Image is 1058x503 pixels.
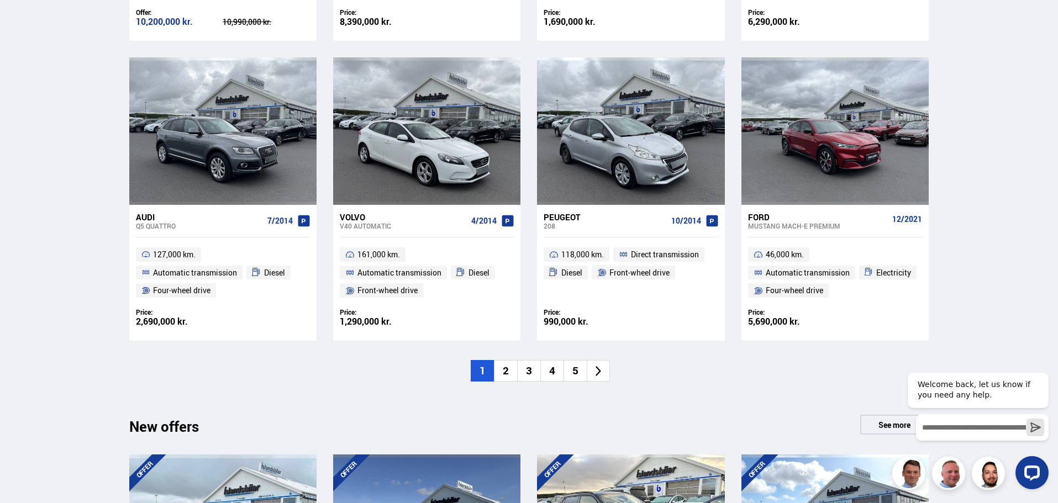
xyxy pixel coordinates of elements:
[748,8,765,17] font: Price:
[480,363,486,378] font: 1
[748,315,800,327] font: 5,690,000 kr.
[153,285,210,295] font: Four-wheel drive
[860,415,929,435] a: See more
[544,308,560,316] font: Price:
[503,363,509,378] font: 2
[267,215,293,226] font: 7/2014
[357,267,441,278] font: Automatic transmission
[340,221,391,230] font: V40 AUTOMATIC
[748,221,840,230] font: Mustang Mach-e PREMIUM
[469,267,489,278] font: Diesel
[340,15,392,28] font: 8,390,000 kr.
[223,17,271,27] font: 10,990,000 kr.
[892,214,922,224] font: 12/2021
[340,308,356,316] font: Price:
[544,211,581,223] font: Peugeot
[876,267,911,278] font: Electricity
[333,205,520,341] a: Volvo V40 AUTOMATIC 4/2014 161,000 km. Automatic transmission Diesel Front-wheel drive Price: 1,2...
[766,267,850,278] font: Automatic transmission
[136,308,152,316] font: Price:
[544,221,555,230] font: 208
[741,205,929,341] a: Ford Mustang Mach-e PREMIUM 12/2021 46,000 km. Automatic transmission Electricity Four-wheel driv...
[671,215,701,226] font: 10/2014
[766,285,823,295] font: Four-wheel drive
[340,211,365,223] font: Volvo
[544,315,588,327] font: 990,000 kr.
[748,15,800,28] font: 6,290,000 kr.
[129,416,199,436] font: New offers
[526,363,532,378] font: 3
[340,8,356,17] font: Price:
[340,315,392,327] font: 1,290,000 kr.
[136,315,188,327] font: 2,690,000 kr.
[609,267,670,278] font: Front-wheel drive
[153,249,196,260] font: 127,000 km.
[136,211,155,223] font: Audi
[572,363,578,378] font: 5
[357,249,400,260] font: 161,000 km.
[544,15,596,28] font: 1,690,000 kr.
[136,221,176,230] font: Q5 QUATTRO
[136,15,193,28] font: 10,200,000 kr.
[537,205,724,341] a: Peugeot 208 10/2014 118,000 km. Direct transmission Diesel Front-wheel drive Price: 990,000 kr.
[748,211,770,223] font: Ford
[544,8,560,17] font: Price:
[136,8,151,17] font: Offer:
[561,267,582,278] font: Diesel
[748,308,765,316] font: Price:
[899,352,1053,498] iframe: LiveChat chat widget
[561,249,604,260] font: 118,000 km.
[631,249,699,260] font: Direct transmission
[894,458,927,491] img: FbJEzSuNWCJXmdc-.webp
[471,215,497,226] font: 4/2014
[129,205,317,341] a: Audi Q5 QUATTRO 7/2014 127,000 km. Automatic transmission Diesel Four-wheel drive Price: 2,690,00...
[766,249,804,260] font: 46,000 km.
[878,420,910,430] font: See more
[357,285,418,295] font: Front-wheel drive
[549,363,555,378] font: 4
[264,267,285,278] font: Diesel
[153,267,237,278] font: Automatic transmission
